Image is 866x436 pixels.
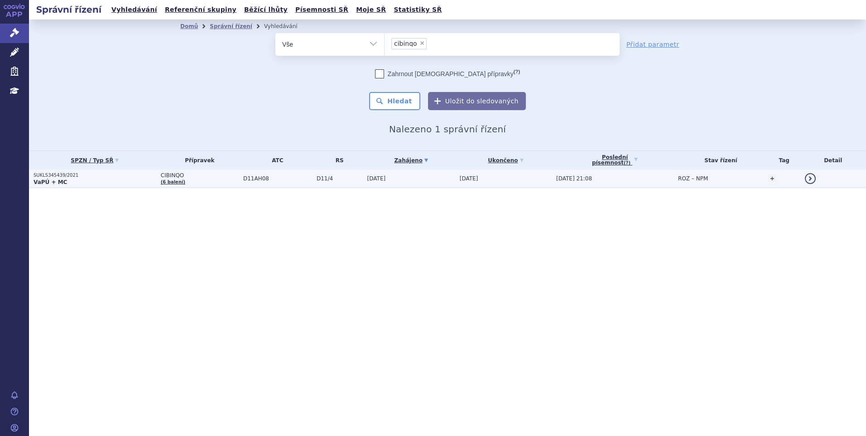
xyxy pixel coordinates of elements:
[391,4,444,16] a: Statistiky SŘ
[156,151,239,170] th: Přípravek
[419,40,425,46] span: ×
[34,154,156,167] a: SPZN / Typ SŘ
[239,151,312,170] th: ATC
[429,38,434,49] input: cibinqo
[109,4,160,16] a: Vyhledávání
[180,23,198,29] a: Domů
[241,4,290,16] a: Běžící lhůty
[678,175,708,182] span: ROZ – NPM
[624,160,630,166] abbr: (?)
[243,175,312,182] span: D11AH08
[394,40,417,47] span: cibinqo
[161,172,239,179] span: CIBINQO
[460,154,552,167] a: Ukončeno
[674,151,764,170] th: Stav řízení
[34,172,156,179] p: SUKLS345439/2021
[460,175,478,182] span: [DATE]
[312,151,363,170] th: RS
[353,4,389,16] a: Moje SŘ
[626,40,679,49] a: Přidat parametr
[317,175,363,182] span: D11/4
[428,92,526,110] button: Uložit do sledovaných
[556,175,592,182] span: [DATE] 21:08
[375,69,520,78] label: Zahrnout [DEMOGRAPHIC_DATA] přípravky
[389,124,506,135] span: Nalezeno 1 správní řízení
[161,179,185,184] a: (6 balení)
[764,151,800,170] th: Tag
[34,179,67,185] strong: VaPÚ + MC
[768,174,776,183] a: +
[264,19,309,33] li: Vyhledávání
[210,23,252,29] a: Správní řízení
[367,154,455,167] a: Zahájeno
[162,4,239,16] a: Referenční skupiny
[805,173,816,184] a: detail
[29,3,109,16] h2: Správní řízení
[367,175,386,182] span: [DATE]
[514,69,520,75] abbr: (?)
[293,4,351,16] a: Písemnosti SŘ
[369,92,420,110] button: Hledat
[556,151,674,170] a: Poslednípísemnost(?)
